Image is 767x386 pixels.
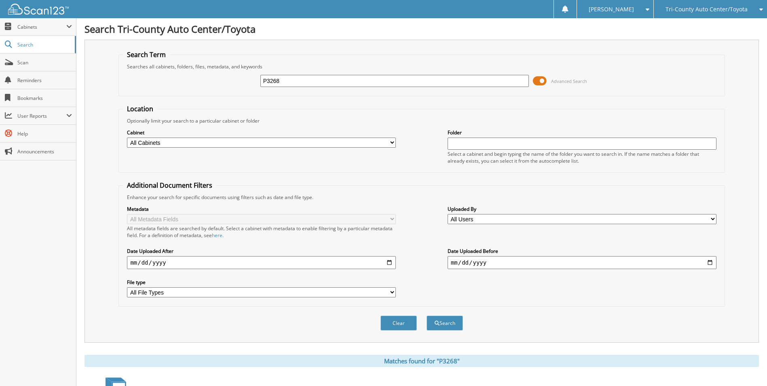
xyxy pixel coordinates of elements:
label: Folder [448,129,716,136]
span: User Reports [17,112,66,119]
span: Reminders [17,77,72,84]
input: start [127,256,396,269]
div: Optionally limit your search to a particular cabinet or folder [123,117,720,124]
div: Matches found for "P3268" [85,355,759,367]
label: Cabinet [127,129,396,136]
div: Enhance your search for specific documents using filters such as date and file type. [123,194,720,201]
a: here [212,232,222,239]
legend: Additional Document Filters [123,181,216,190]
span: Bookmarks [17,95,72,102]
label: Date Uploaded Before [448,248,716,255]
legend: Location [123,104,157,113]
span: Tri-County Auto Center/Toyota [666,7,748,12]
div: All metadata fields are searched by default. Select a cabinet with metadata to enable filtering b... [127,225,396,239]
button: Search [427,316,463,331]
span: Scan [17,59,72,66]
label: Date Uploaded After [127,248,396,255]
input: end [448,256,716,269]
div: Select a cabinet and begin typing the name of the folder you want to search in. If the name match... [448,151,716,164]
img: scan123-logo-white.svg [8,4,69,15]
legend: Search Term [123,50,170,59]
label: File type [127,279,396,286]
span: Cabinets [17,23,66,30]
button: Clear [380,316,417,331]
h1: Search Tri-County Auto Center/Toyota [85,22,759,36]
span: Announcements [17,148,72,155]
span: Advanced Search [551,78,587,84]
span: Search [17,41,71,48]
span: Help [17,130,72,137]
span: [PERSON_NAME] [589,7,634,12]
label: Metadata [127,206,396,212]
label: Uploaded By [448,206,716,212]
div: Searches all cabinets, folders, files, metadata, and keywords [123,63,720,70]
